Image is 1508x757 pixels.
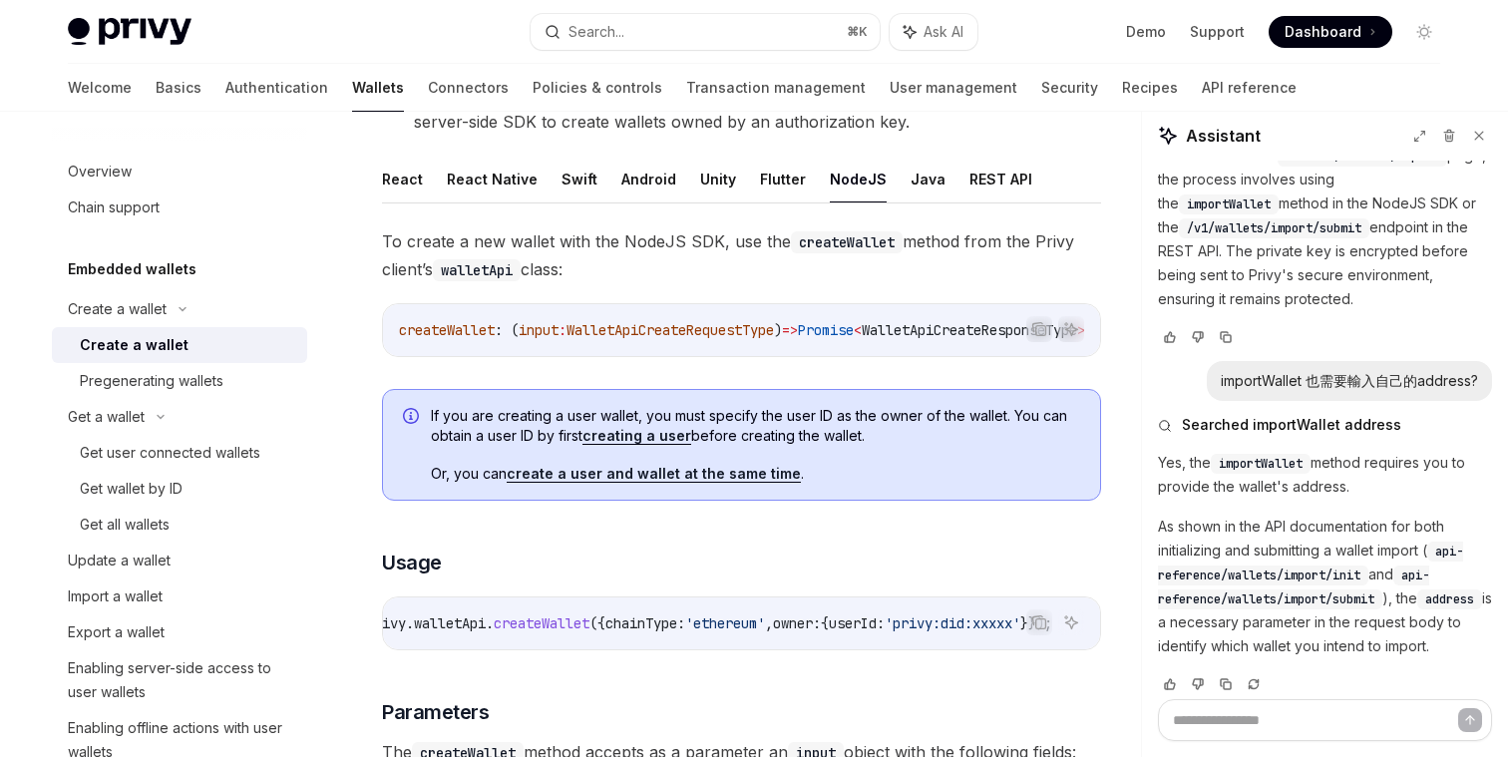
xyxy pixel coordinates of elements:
a: Chain support [52,189,307,225]
a: Export a wallet [52,614,307,650]
span: Dashboard [1285,22,1361,42]
button: Copy the contents from the code block [1026,316,1052,342]
div: Import a wallet [68,584,163,608]
a: Pregenerating wallets [52,363,307,399]
a: Enabling server-side access to user wallets [52,650,307,710]
span: userId: [829,614,885,632]
span: walletApi [414,614,486,632]
span: wallets/wallets/import [1286,149,1439,165]
div: Get a wallet [68,405,145,429]
div: Export a wallet [68,620,165,644]
button: React Native [447,156,538,202]
div: Create a wallet [80,333,188,357]
span: Promise [798,321,854,339]
span: address [1425,591,1474,607]
a: Update a wallet [52,543,307,578]
span: : ( [495,321,519,339]
code: walletApi [433,259,521,281]
a: Get wallet by ID [52,471,307,507]
button: Send message [1458,708,1482,732]
p: Yes, the method requires you to provide the wallet's address. [1158,451,1492,499]
h5: Embedded wallets [68,257,196,281]
p: As shown in the API documentation for both initializing and submitting a wallet import ( and ), t... [1158,515,1492,658]
button: NodeJS [830,156,887,202]
span: , [765,614,773,632]
div: Get user connected wallets [80,441,260,465]
a: Create a wallet [52,327,307,363]
span: WalletApiCreateRequestType [566,321,774,339]
button: React [382,156,423,202]
button: Flutter [760,156,806,202]
div: Enabling server-side access to user wallets [68,656,295,704]
span: Parameters [382,698,489,726]
span: . [486,614,494,632]
button: Toggle dark mode [1408,16,1440,48]
span: importWallet [1187,196,1271,212]
span: input [519,321,559,339]
div: Update a wallet [68,549,171,572]
button: Android [621,156,676,202]
span: owner: [773,614,821,632]
a: Overview [52,154,307,189]
span: importWallet [1219,456,1303,472]
span: => [782,321,798,339]
span: WalletApiCreateResponseType [862,321,1077,339]
span: privy [366,614,406,632]
a: Security [1041,64,1098,112]
button: Java [911,156,945,202]
span: If you are creating a user wallet, you must specify the user ID as the owner of the wallet. You c... [431,406,1080,446]
a: User management [890,64,1017,112]
div: Get wallet by ID [80,477,183,501]
a: Get all wallets [52,507,307,543]
a: Policies & controls [533,64,662,112]
button: Unity [700,156,736,202]
a: Connectors [428,64,509,112]
button: Copy the contents from the code block [1026,609,1052,635]
span: /v1/wallets/import/submit [1187,220,1361,236]
button: Ask AI [890,14,977,50]
a: Authentication [225,64,328,112]
span: createWallet [399,321,495,339]
a: Welcome [68,64,132,112]
a: Dashboard [1269,16,1392,48]
span: api-reference/wallets/import/init [1158,544,1463,583]
span: ⌘ K [847,24,868,40]
a: Support [1190,22,1245,42]
code: createWallet [791,231,903,253]
button: Ask AI [1058,316,1084,342]
div: Get all wallets [80,513,170,537]
div: importWallet 也需要輸入自己的address? [1221,371,1478,391]
p: As detailed on the page, the process involves using the method in the NodeJS SDK or the endpoint ... [1158,144,1492,311]
span: }}); [1020,614,1052,632]
span: . [406,614,414,632]
span: Usage [382,549,442,576]
a: creating a user [582,427,691,445]
a: API reference [1202,64,1297,112]
span: createWallet [494,614,589,632]
span: : [559,321,566,339]
a: Basics [156,64,201,112]
span: { [821,614,829,632]
a: Get user connected wallets [52,435,307,471]
div: Create a wallet [68,297,167,321]
a: Recipes [1122,64,1178,112]
button: Swift [562,156,597,202]
span: ) [774,321,782,339]
a: Import a wallet [52,578,307,614]
button: Search...⌘K [531,14,880,50]
img: light logo [68,18,191,46]
button: Searched importWallet address [1158,415,1492,435]
span: chainType: [605,614,685,632]
span: Or, you can . [431,464,1080,484]
a: Wallets [352,64,404,112]
span: Assistant [1186,124,1261,148]
a: Demo [1126,22,1166,42]
a: create a user and wallet at the same time [507,465,801,483]
a: Transaction management [686,64,866,112]
span: 'privy:did:xxxxx' [885,614,1020,632]
span: ({ [589,614,605,632]
button: REST API [969,156,1032,202]
svg: Info [403,408,423,428]
span: < [854,321,862,339]
div: Search... [568,20,624,44]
